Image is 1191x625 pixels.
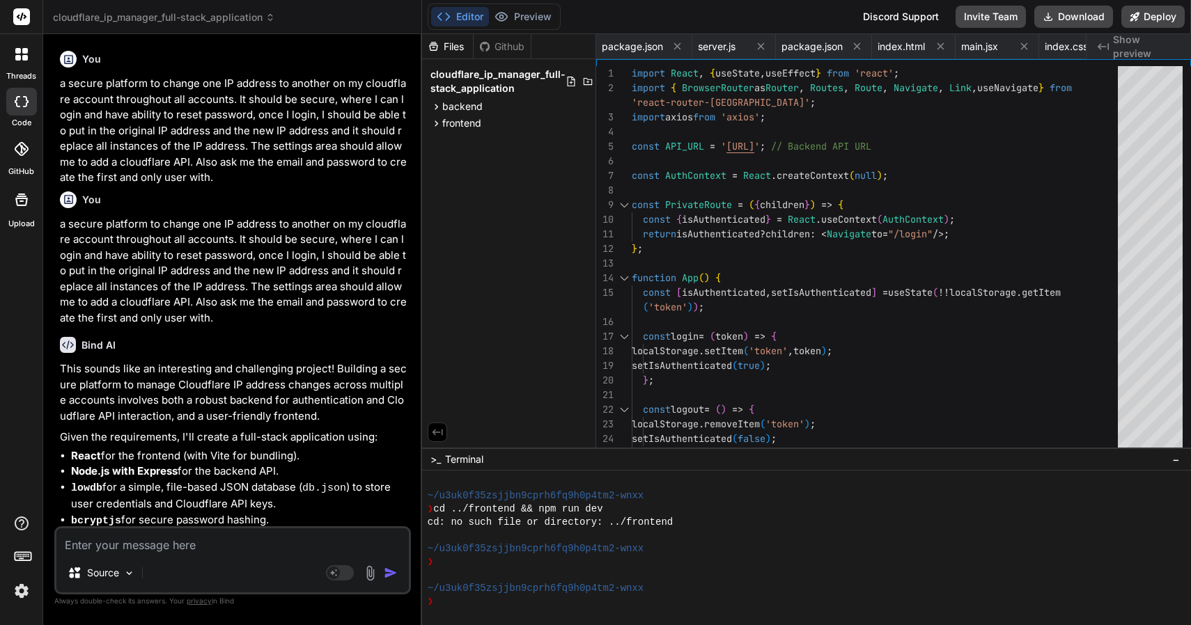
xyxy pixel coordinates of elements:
[596,212,614,227] div: 10
[760,359,765,372] span: )
[732,359,738,372] span: (
[710,67,715,79] span: {
[632,96,810,109] span: 'react-router-[GEOGRAPHIC_DATA]'
[693,301,699,313] span: )
[765,359,771,372] span: ;
[81,338,116,352] h6: Bind AI
[643,374,648,386] span: }
[12,117,31,129] label: code
[704,418,760,430] span: removeItem
[687,301,693,313] span: )
[821,213,877,226] span: useContext
[749,198,754,211] span: (
[827,228,871,240] span: Navigate
[53,10,275,24] span: cloudflare_ip_manager_full-stack_application
[665,140,704,152] span: API_URL
[699,345,704,357] span: .
[699,330,704,342] span: =
[699,67,704,79] span: ,
[60,76,408,186] p: a secure platform to change one IP address to another on my cloudflare account throughout all acc...
[665,111,693,123] span: axios
[933,286,938,299] span: (
[643,228,676,240] span: return
[596,446,614,461] div: 25
[71,482,102,494] code: lowdb
[715,67,760,79] span: useState
[760,111,765,123] span: ;
[754,330,765,342] span: =>
[648,301,687,313] span: 'token'
[715,271,721,284] span: {
[643,330,671,342] span: const
[71,480,408,512] li: for a simple, file-based JSON database ( ) to store user credentials and Cloudflare API keys.
[855,169,877,182] span: null
[933,228,944,240] span: />
[738,432,765,445] span: false
[1169,448,1183,470] button: −
[596,402,614,417] div: 22
[632,359,732,372] span: setIsAuthenticated
[71,448,408,464] li: for the frontend (with Vite for bundling).
[721,111,760,123] span: 'axios'
[1022,286,1061,299] span: getItem
[765,81,799,94] span: Router
[938,286,949,299] span: !!
[433,503,602,516] span: cd ../frontend && npm run dev
[882,81,888,94] span: ,
[765,432,771,445] span: )
[632,242,637,255] span: }
[596,358,614,373] div: 19
[721,140,726,152] span: '
[1045,40,1088,54] span: index.css
[602,40,663,54] span: package.json
[632,67,665,79] span: import
[71,512,408,530] li: for secure password hashing.
[596,198,614,212] div: 9
[765,67,816,79] span: useEffect
[632,432,732,445] span: setIsAuthenticated
[442,116,481,130] span: frontend
[596,285,614,300] div: 15
[671,403,704,416] span: logout
[749,403,754,416] span: {
[632,169,660,182] span: const
[715,330,743,342] span: token
[187,596,212,605] span: privacy
[596,183,614,198] div: 8
[8,218,35,230] label: Upload
[765,213,771,226] span: }
[671,81,676,94] span: {
[71,515,121,527] code: bcryptjs
[699,418,704,430] span: .
[888,228,933,240] span: "/login"
[632,81,665,94] span: import
[60,361,408,424] p: This sounds like an interesting and challenging project! Building a secure platform to manage Clo...
[1034,6,1113,28] button: Download
[632,140,660,152] span: const
[422,40,473,54] div: Files
[596,388,614,402] div: 21
[855,81,882,94] span: Route
[71,449,101,462] strong: React
[442,100,483,113] span: backend
[843,81,849,94] span: ,
[777,213,782,226] span: =
[693,111,715,123] span: from
[699,301,704,313] span: ;
[596,227,614,242] div: 11
[938,81,944,94] span: ,
[596,154,614,168] div: 6
[489,7,557,26] button: Preview
[596,81,614,95] div: 2
[765,228,810,240] span: children
[816,67,821,79] span: }
[632,271,676,284] span: function
[749,345,788,357] span: 'token'
[665,169,726,182] span: AuthContext
[738,359,760,372] span: true
[726,140,754,152] span: [URL]
[682,286,765,299] span: isAuthenticated
[676,228,760,240] span: isAuthenticated
[788,345,793,357] span: ,
[60,429,408,445] p: Given the requirements, I'll create a full-stack application using:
